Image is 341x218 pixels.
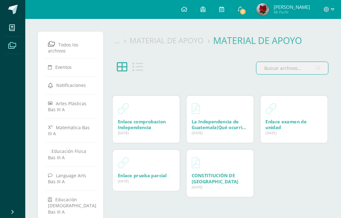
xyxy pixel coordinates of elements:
[118,173,175,179] div: Ir a https://forms.gle/PH7LdzBhzjnue5J29
[56,82,86,88] span: Notificaciones
[118,130,175,135] div: [DATE]
[192,173,238,185] a: CONSTITIUCIÓN DE [GEOGRAPHIC_DATA]
[192,173,248,185] div: Descargar CONSTITIUCIÓN DE GUATEMALA.pdf
[192,118,248,130] div: Descargar La Independencia de Guatemala(Qué ocurrió el 15 de septiembre).pdf
[48,194,93,217] a: Educación [DEMOGRAPHIC_DATA] Bas III A
[48,79,93,91] a: Notificaciones
[48,197,96,215] span: Educación [DEMOGRAPHIC_DATA] Bas III A
[192,130,248,135] div: [DATE]
[118,118,175,130] div: Ir a https://forms.gle/dCJfXve4ekWXMZaG6
[239,8,246,15] span: 7
[118,118,166,130] a: Enlace comprobacion Independencia
[48,170,93,187] a: Language Arts Bas III A
[118,179,175,183] div: [DATE]
[118,155,129,170] a: Ir a https://forms.gle/PH7LdzBhzjnue5J29
[256,3,269,16] img: 53bca0dbb1463a79da423530a0daa3ed.png
[266,118,322,130] div: Ir a https://forms.gle/6iFbMRNskp7NL6pV8
[48,148,86,160] span: Educación Física Bas III A
[55,64,72,70] span: Eventos
[274,9,310,15] span: Mi Perfil
[48,38,93,56] a: Todos los archivos
[48,61,93,73] a: Eventos
[48,100,87,112] span: Artes Plásticas Bas III A
[114,35,120,45] a: ...
[114,35,129,45] div: ...
[266,118,307,130] a: Enlace examen de unidad
[48,122,93,139] a: Matemática Bas III A
[129,35,213,45] div: MATERIAL DE APOYO
[266,101,277,116] a: Ir a https://forms.gle/6iFbMRNskp7NL6pV8
[48,146,93,163] a: Educación Física Bas III A
[213,34,311,46] div: MATERIAL DE APOYO
[274,4,310,10] span: [PERSON_NAME]
[192,185,248,189] div: [DATE]
[48,42,78,54] span: Todos los archivos
[266,130,322,135] div: [DATE]
[48,98,93,115] a: Artes Plásticas Bas III A
[48,124,90,136] span: Matemática Bas III A
[192,118,246,136] a: La Independencia de Guatemala(Qué ocurrió el [DATE])
[48,173,86,185] span: Language Arts Bas III A
[256,62,328,74] input: Buscar archivos...
[192,101,200,116] a: Descargar La Independencia de Guatemala(Qué ocurrió el 15 de septiembre).pdf
[192,155,200,170] a: Descargar CONSTITIUCIÓN DE GUATEMALA.pdf
[213,34,302,46] a: MATERIAL DE APOYO
[129,35,204,45] a: MATERIAL DE APOYO
[118,101,129,116] a: Ir a https://forms.gle/dCJfXve4ekWXMZaG6
[118,173,167,179] a: Enlace prueba parcial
